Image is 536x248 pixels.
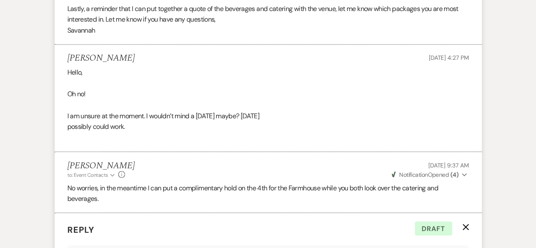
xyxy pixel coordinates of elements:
h5: [PERSON_NAME] [67,53,135,64]
span: Reply [67,224,94,235]
button: to: Event Contacts [67,171,116,178]
strong: ( 4 ) [450,170,458,178]
span: Opened [392,170,458,178]
div: Hello, Oh no! I am unsure at the moment. I wouldn’t mind a [DATE] maybe? [DATE] possibly could work. [67,67,469,143]
button: NotificationOpened (4) [390,170,469,179]
span: [DATE] 4:27 PM [428,54,469,61]
span: Lastly, a reminder that I can put together a quote of the beverages and catering with the venue, ... [67,4,458,24]
span: Draft [415,221,452,236]
span: to: Event Contacts [67,171,108,178]
span: [DATE] 9:37 AM [428,161,469,169]
h5: [PERSON_NAME] [67,160,135,171]
span: Savannah [67,26,95,35]
p: No worries, in the meantime I can put a complimentary hold on the 4th for the Farmhouse while you... [67,182,469,204]
span: Notification [399,170,428,178]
